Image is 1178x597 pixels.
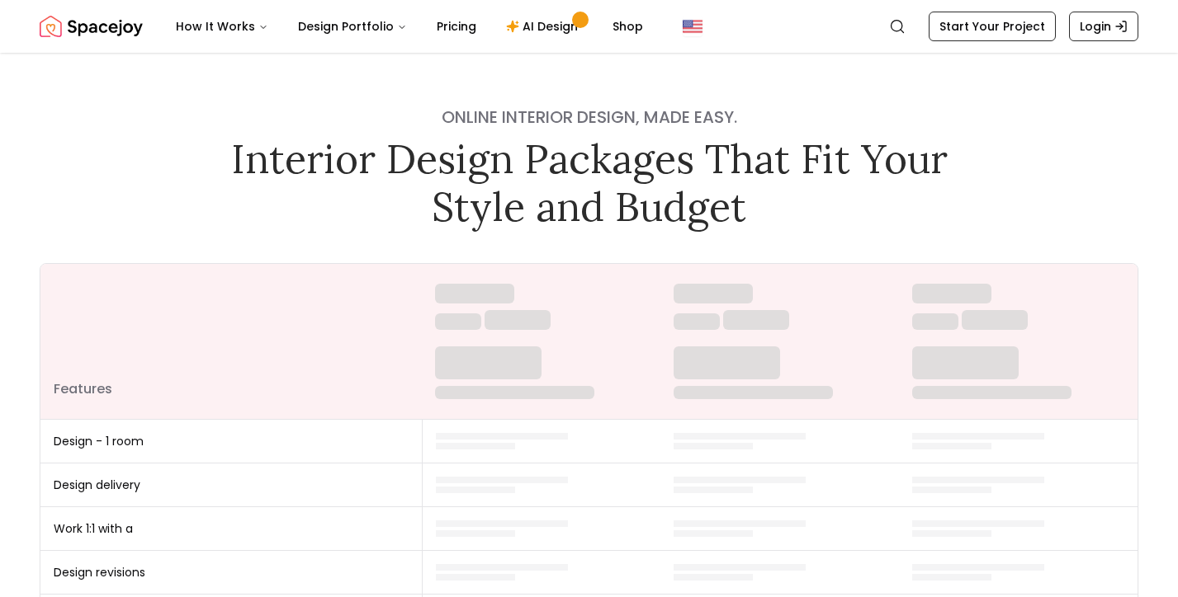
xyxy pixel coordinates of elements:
h4: Online interior design, made easy. [220,106,959,129]
button: How It Works [163,10,281,43]
img: United States [683,16,703,36]
button: Design Portfolio [285,10,420,43]
td: Work 1:1 with a [40,507,422,551]
nav: Main [163,10,656,43]
a: Start Your Project [929,12,1056,41]
td: Design revisions [40,551,422,595]
th: Features [40,264,422,420]
a: Spacejoy [40,10,143,43]
h1: Interior Design Packages That Fit Your Style and Budget [220,135,959,230]
td: Design - 1 room [40,420,422,463]
a: Shop [599,10,656,43]
a: AI Design [493,10,596,43]
img: Spacejoy Logo [40,10,143,43]
a: Login [1069,12,1138,41]
a: Pricing [423,10,490,43]
td: Design delivery [40,463,422,507]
